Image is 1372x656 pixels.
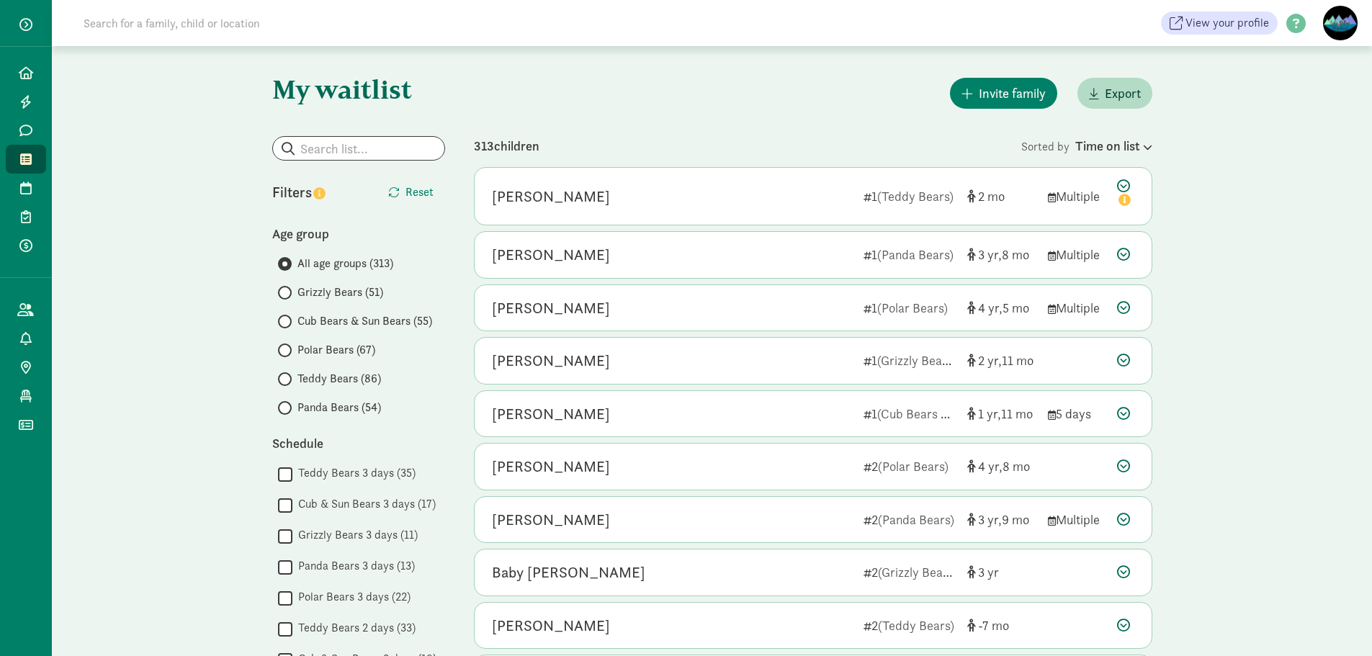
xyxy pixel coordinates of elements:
span: 2 [978,352,1002,369]
span: (Cub Bears & Sun Bears) [877,405,1011,422]
label: Grizzly Bears 3 days (11) [292,526,418,544]
span: (Grizzly Bears) [878,564,957,580]
div: Time on list [1075,136,1152,156]
span: 9 [1002,511,1029,528]
iframe: Chat Widget [1300,587,1372,656]
div: [object Object] [967,245,1036,264]
div: [object Object] [967,187,1036,206]
div: 1 [864,404,956,423]
label: Teddy Bears 2 days (33) [292,619,416,637]
span: Panda Bears (54) [297,399,381,416]
span: 1 [978,405,1001,422]
span: Invite family [979,84,1046,103]
button: Invite family [950,78,1057,109]
div: 1 [864,351,956,370]
div: Waylon Ward [492,455,610,478]
div: Harley Turner [492,297,610,320]
span: Polar Bears (67) [297,341,375,359]
span: (Polar Bears) [877,300,948,316]
input: Search for a family, child or location [75,9,479,37]
div: Parker Fiegel [492,403,610,426]
div: 313 children [474,136,1021,156]
span: 8 [1002,246,1029,263]
a: View your profile [1161,12,1278,35]
span: 3 [978,511,1002,528]
div: [object Object] [967,404,1036,423]
span: Grizzly Bears (51) [297,284,383,301]
div: Multiple [1048,187,1106,206]
label: Panda Bears 3 days (13) [292,557,415,575]
span: (Teddy Bears) [878,617,954,634]
div: Multiple [1048,245,1106,264]
label: Teddy Bears 3 days (35) [292,464,416,482]
div: Leo Williams [492,243,610,266]
div: Schedule [272,433,445,453]
div: 2 [864,457,956,476]
span: Cub Bears & Sun Bears (55) [297,313,432,330]
span: (Panda Bears) [877,246,954,263]
div: Multiple [1048,510,1106,529]
div: Baby Stough [492,561,645,584]
span: 4 [978,300,1003,316]
span: 8 [1003,458,1030,475]
div: 2 [864,510,956,529]
div: Lyla Blatnik [492,185,610,208]
div: [object Object] [967,510,1036,529]
button: Reset [377,178,445,207]
div: Baby Sweeney [492,614,610,637]
div: 2 [864,616,956,635]
div: [object Object] [967,562,1036,582]
span: (Polar Bears) [878,458,949,475]
span: 3 [978,246,1002,263]
span: All age groups (313) [297,255,393,272]
div: 2 [864,562,956,582]
h1: My waitlist [272,75,445,104]
div: [object Object] [967,616,1036,635]
div: [object Object] [967,457,1036,476]
span: Export [1105,84,1141,103]
span: -7 [978,617,1009,634]
span: Reset [405,184,434,201]
span: 3 [978,564,999,580]
div: 1 [864,298,956,318]
div: 1 [864,245,956,264]
span: (Grizzly Bears) [877,352,956,369]
div: [object Object] [967,298,1036,318]
input: Search list... [273,137,444,160]
div: Multiple [1048,298,1106,318]
div: [object Object] [967,351,1036,370]
div: Mallory McWilliams [492,508,610,531]
div: Brody Kass [492,349,610,372]
label: Cub & Sun Bears 3 days (17) [292,495,436,513]
span: 5 [1003,300,1029,316]
div: Age group [272,224,445,243]
span: View your profile [1185,14,1269,32]
span: 4 [978,458,1003,475]
label: Polar Bears 3 days (22) [292,588,411,606]
span: 11 [1001,405,1033,422]
span: (Teddy Bears) [877,188,954,205]
span: Teddy Bears (86) [297,370,381,387]
button: Export [1077,78,1152,109]
div: Sorted by [1021,136,1152,156]
span: 11 [1002,352,1034,369]
div: 1 [864,187,956,206]
span: (Panda Bears) [878,511,954,528]
div: Filters [272,181,359,203]
div: 5 days [1048,404,1106,423]
span: 2 [978,188,1005,205]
